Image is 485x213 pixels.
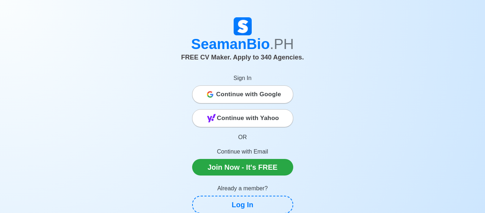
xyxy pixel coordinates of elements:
p: Continue with Email [192,147,293,156]
p: OR [192,133,293,142]
img: Logo [234,17,252,35]
p: Sign In [192,74,293,83]
h1: SeamanBio [42,35,443,53]
button: Continue with Google [192,85,293,103]
span: FREE CV Maker. Apply to 340 Agencies. [181,54,304,61]
span: Continue with Google [216,87,281,102]
span: .PH [270,36,294,52]
span: Continue with Yahoo [217,111,279,125]
a: Join Now - It's FREE [192,159,293,176]
p: Already a member? [192,184,293,193]
button: Continue with Yahoo [192,109,293,127]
